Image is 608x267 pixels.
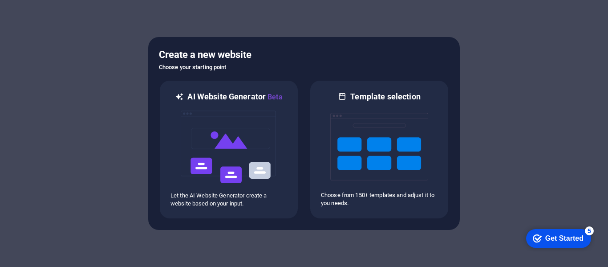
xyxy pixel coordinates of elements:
[170,192,287,208] p: Let the AI Website Generator create a website based on your input.
[266,93,283,101] span: Beta
[66,2,75,11] div: 5
[180,103,278,192] img: ai
[159,80,299,219] div: AI Website GeneratorBetaaiLet the AI Website Generator create a website based on your input.
[187,91,282,103] h6: AI Website Generator
[350,91,420,102] h6: Template selection
[26,10,65,18] div: Get Started
[321,191,438,207] p: Choose from 150+ templates and adjust it to you needs.
[7,4,72,23] div: Get Started 5 items remaining, 0% complete
[159,62,449,73] h6: Choose your starting point
[309,80,449,219] div: Template selectionChoose from 150+ templates and adjust it to you needs.
[159,48,449,62] h5: Create a new website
